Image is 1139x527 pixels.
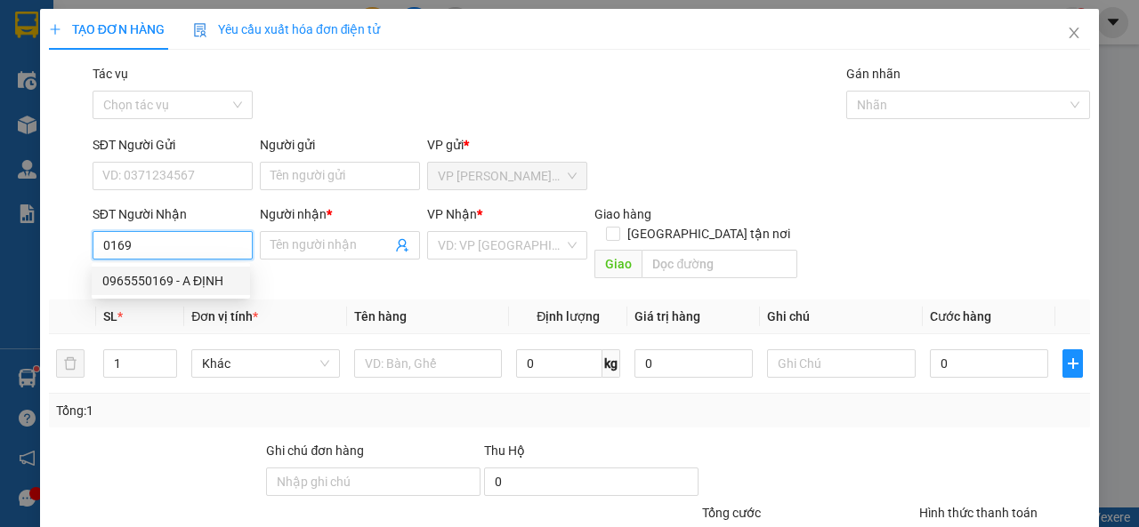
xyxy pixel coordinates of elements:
span: kg [602,349,620,378]
p: GỬI: [7,35,260,68]
div: SĐT Người Nhận [93,204,253,224]
div: Người nhận [260,204,420,224]
span: CÔNG [95,96,133,113]
span: VP Càng Long [50,76,140,93]
span: Tổng cước [702,506,761,520]
span: TẠO ĐƠN HÀNG [49,22,165,36]
span: Khác [202,350,329,377]
span: SL [103,309,117,323]
button: Close [1049,9,1099,59]
label: Ghi chú đơn hàng [266,443,364,458]
img: icon [193,23,207,37]
span: Định lượng [537,309,600,323]
input: Ghi Chú [767,349,916,378]
span: Yêu cầu xuất hóa đơn điện tử [193,22,381,36]
input: Ghi chú đơn hàng [266,467,481,496]
input: VD: Bàn, Ghế [354,349,503,378]
span: KO BAO HƯ [46,116,123,132]
span: GIAO: [7,116,123,132]
span: plus [49,23,61,36]
th: Ghi chú [760,299,923,334]
span: Tên hàng [354,309,407,323]
input: Dọc đường [642,250,796,278]
strong: BIÊN NHẬN GỬI HÀNG [60,10,206,27]
span: Đơn vị tính [191,309,258,323]
button: plus [1062,349,1083,378]
div: VP gửi [427,135,587,155]
div: Người gửi [260,135,420,155]
span: 0589264212 - [7,96,133,113]
span: VP Nhận [427,207,477,221]
span: Thu Hộ [484,443,525,458]
div: 0965550169 - A ĐỊNH [92,267,250,295]
div: SĐT Người Gửi [93,135,253,155]
p: NHẬN: [7,76,260,93]
span: Giao [594,250,642,278]
div: Tổng: 1 [56,401,441,420]
div: 0965550169 - A ĐỊNH [102,271,239,291]
input: 0 [634,349,753,378]
span: Cước hàng [930,309,991,323]
label: Hình thức thanh toán [919,506,1038,520]
span: Giá trị hàng [634,309,700,323]
button: delete [56,349,85,378]
span: plus [1063,356,1082,371]
label: Gán nhãn [846,67,901,81]
span: [GEOGRAPHIC_DATA] tận nơi [620,224,797,244]
label: Tác vụ [93,67,128,81]
span: close [1067,26,1081,40]
span: Giao hàng [594,207,651,221]
span: VP [PERSON_NAME] ([GEOGRAPHIC_DATA]) - [7,35,166,68]
span: VP Trần Phú (Hàng) [438,163,577,189]
span: user-add [395,238,409,252]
